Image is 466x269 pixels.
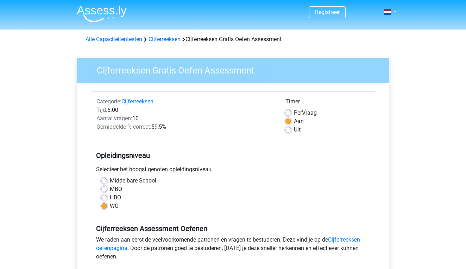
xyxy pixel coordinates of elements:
div: Selecteer het hoogst genoten opleidingsniveau. [91,165,375,177]
span: Categorie: [96,98,121,105]
label: Aan [294,117,304,126]
span: Gemiddelde % correct: [96,123,151,130]
label: WO [110,202,119,210]
label: Vraag [294,109,317,117]
div: Timer [285,97,370,109]
label: Uit [294,126,301,134]
a: Registreer [315,9,340,15]
div: 59,5% [91,123,280,131]
a: Cijferreeksen [149,36,181,43]
img: Assessly [77,6,127,22]
h5: Opleidingsniveau [96,148,370,162]
div: 6:00 [91,106,280,114]
label: HBO [110,193,121,202]
label: Middelbare School [110,177,156,185]
span: Aantal vragen: [96,115,132,122]
div: 10 [91,114,280,123]
h3: Cijferreeksen Gratis Oefen Assessment [88,62,384,76]
span: Per [294,109,302,116]
a: Cijferreeksen [121,98,153,105]
div: Cijferreeksen Gratis Oefen Assessment [83,35,383,44]
div: We raden aan eerst de veelvoorkomende patronen en vragen te bestuderen. Deze vind je op de . Door... [91,236,375,264]
a: Alle Capaciteitentesten [86,36,142,43]
h5: Cijferreeksen Assessment Oefenen [96,224,370,233]
span: Tijd: [96,107,107,113]
label: MBO [110,185,122,193]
